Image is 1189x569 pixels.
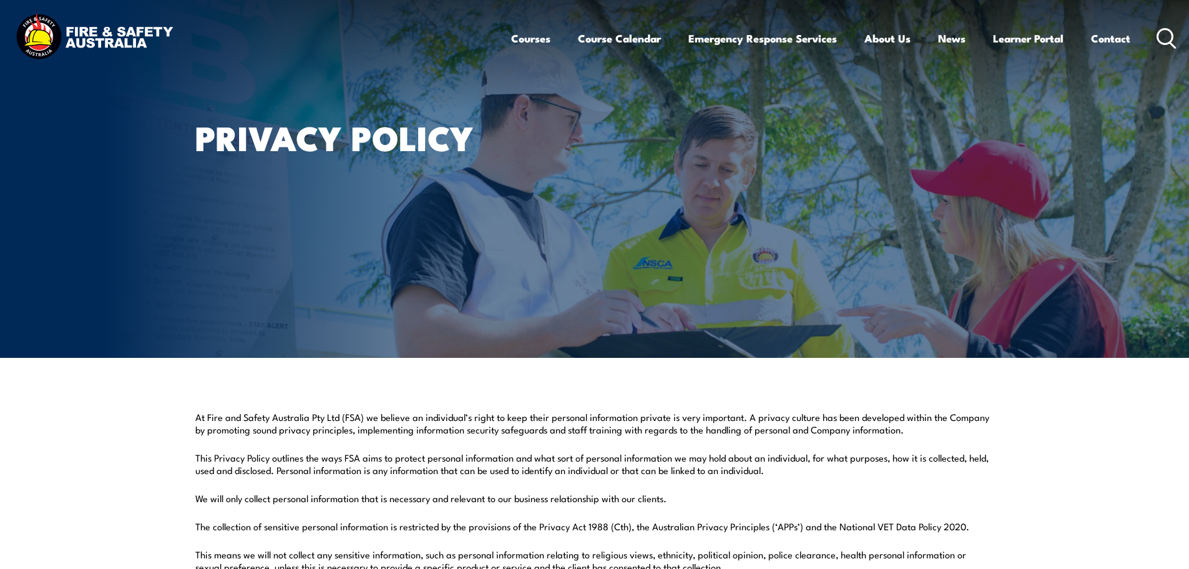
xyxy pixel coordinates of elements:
[864,22,911,55] a: About Us
[195,492,994,505] p: We will only collect personal information that is necessary and relevant to our business relation...
[195,122,504,152] h1: Privacy Policy
[688,22,837,55] a: Emergency Response Services
[993,22,1064,55] a: Learner Portal
[195,520,994,533] p: The collection of sensitive personal information is restricted by the provisions of the Privacy A...
[195,411,994,436] p: At Fire and Safety Australia Pty Ltd (FSA) we believe an individual’s right to keep their persona...
[938,22,966,55] a: News
[1091,22,1130,55] a: Contact
[195,452,994,477] p: This Privacy Policy outlines the ways FSA aims to protect personal information and what sort of p...
[511,22,550,55] a: Courses
[578,22,661,55] a: Course Calendar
